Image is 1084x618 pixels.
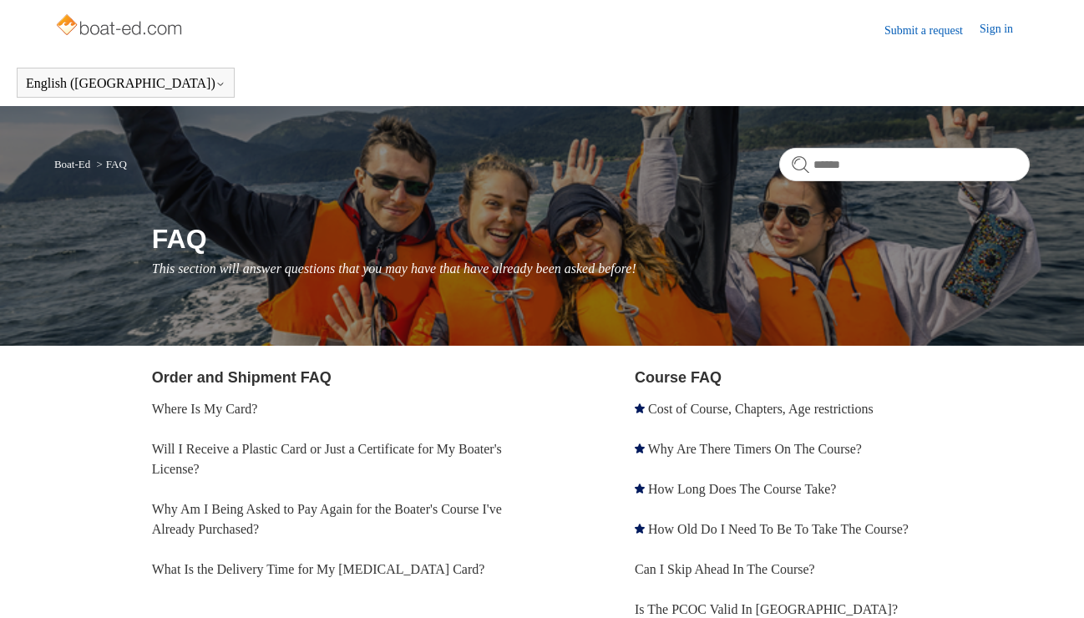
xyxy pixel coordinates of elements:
[635,602,898,616] a: Is The PCOC Valid In [GEOGRAPHIC_DATA]?
[648,442,862,456] a: Why Are There Timers On The Course?
[152,562,485,576] a: What Is the Delivery Time for My [MEDICAL_DATA] Card?
[635,403,645,413] svg: Promoted article
[152,442,502,476] a: Will I Receive a Plastic Card or Just a Certificate for My Boater's License?
[635,524,645,534] svg: Promoted article
[152,402,258,416] a: Where Is My Card?
[635,443,645,453] svg: Promoted article
[152,219,1030,259] h1: FAQ
[648,522,909,536] a: How Old Do I Need To Be To Take The Course?
[26,76,225,91] button: English ([GEOGRAPHIC_DATA])
[779,148,1030,181] input: Search
[648,402,874,416] a: Cost of Course, Chapters, Age restrictions
[54,158,90,170] a: Boat-Ed
[152,369,332,386] a: Order and Shipment FAQ
[635,484,645,494] svg: Promoted article
[54,158,94,170] li: Boat-Ed
[635,562,815,576] a: Can I Skip Ahead In The Course?
[93,158,126,170] li: FAQ
[648,482,836,496] a: How Long Does The Course Take?
[884,22,980,39] a: Submit a request
[152,502,502,536] a: Why Am I Being Asked to Pay Again for the Boater's Course I've Already Purchased?
[635,369,722,386] a: Course FAQ
[54,10,187,43] img: Boat-Ed Help Center home page
[980,20,1030,40] a: Sign in
[152,259,1030,279] p: This section will answer questions that you may have that have already been asked before!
